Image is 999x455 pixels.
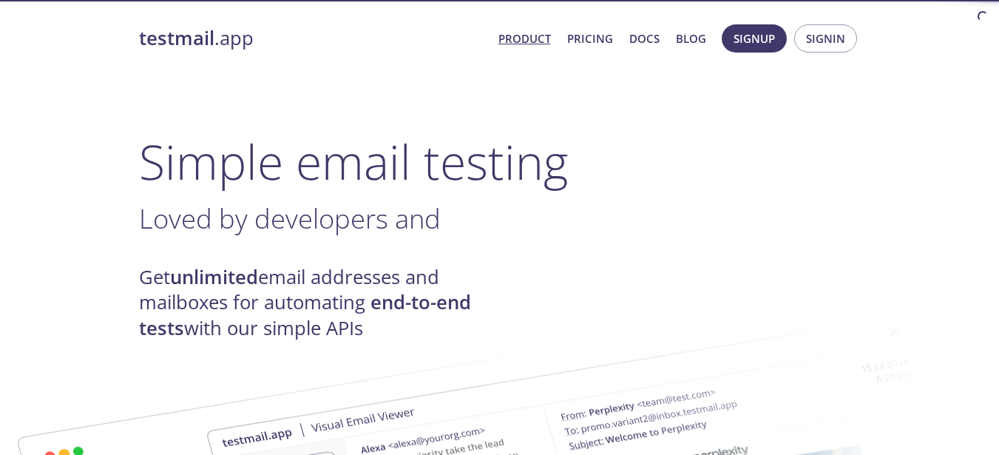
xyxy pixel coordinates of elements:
a: Pricing [567,29,613,48]
h1: Simple email testing [139,133,861,190]
a: Product [498,29,551,48]
button: Signin [794,24,857,53]
strong: testmail [139,25,214,51]
span: Signup [734,29,775,48]
strong: unlimited [170,264,258,290]
h4: Get email addresses and mailboxes for automating with our simple APIs [139,265,500,341]
a: Blog [676,29,706,48]
span: Loved by developers and [139,200,441,237]
a: testmail.app [139,26,487,51]
strong: end-to-end tests [139,289,471,340]
a: Docs [629,29,660,48]
button: Signup [722,24,787,53]
span: Signin [806,29,845,48]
